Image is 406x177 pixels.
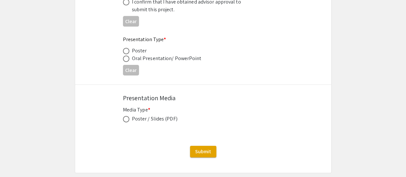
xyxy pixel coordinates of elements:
div: Poster / Slides (PDF) [132,115,177,123]
mat-label: Media Type [123,106,150,113]
div: Oral Presentation/ PowerPoint [132,55,202,62]
div: Presentation Media [123,93,283,103]
span: Submit [195,148,211,155]
button: Submit [190,146,216,157]
button: Clear [123,65,139,75]
button: Clear [123,16,139,27]
div: Poster [132,47,147,55]
iframe: Chat [5,148,27,172]
mat-label: Presentation Type [123,36,166,43]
